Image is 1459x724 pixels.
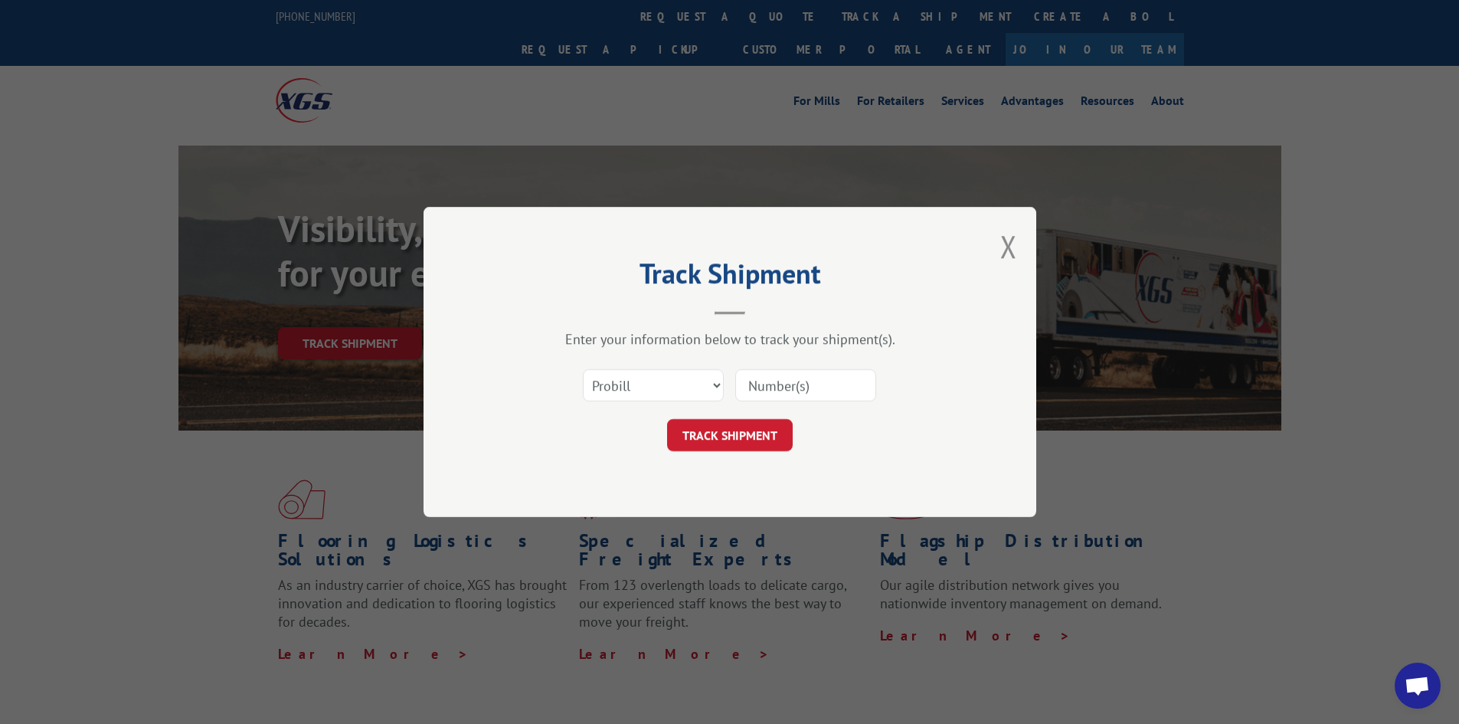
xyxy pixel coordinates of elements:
input: Number(s) [735,369,876,401]
h2: Track Shipment [500,263,960,292]
button: TRACK SHIPMENT [667,419,793,451]
div: Enter your information below to track your shipment(s). [500,330,960,348]
div: Open chat [1395,663,1441,709]
button: Close modal [1000,226,1017,267]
